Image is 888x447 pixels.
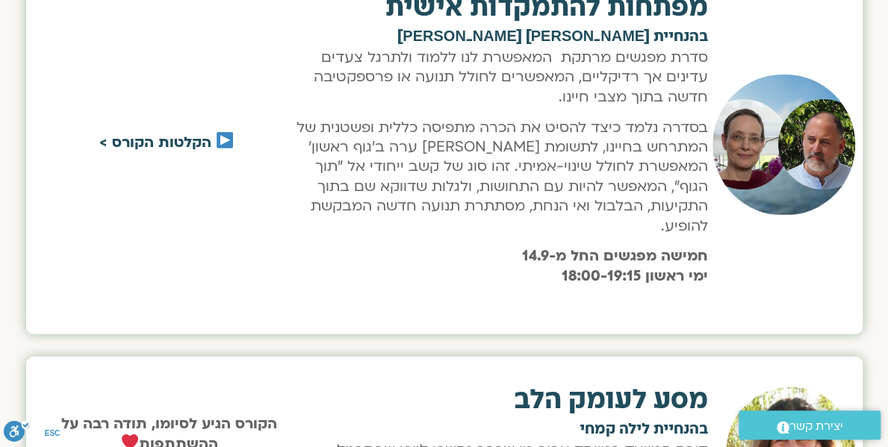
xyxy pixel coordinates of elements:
[99,133,211,152] a: הקלטות הקורס >
[287,29,708,44] h2: בהנחיית [PERSON_NAME] [PERSON_NAME]
[333,387,708,413] h2: מסע לעומק הלב
[333,422,708,437] h2: בהנחיית לילה קמחי
[739,410,881,440] a: יצירת קשר
[287,118,708,236] p: בסדרה נלמד כיצד להסיט את הכרה מתפיסה כללית ופשטנית של המתרחש בחיינו, לתשומת [PERSON_NAME] ערה ב'ג...
[287,48,708,107] p: סדרת מפגשים מרתקת המאפשרת לנו ללמוד ולתרגל צעדים עדינים אך רדיקליים, המאפשרים לחולל תנועה או פרספ...
[522,246,708,285] b: חמישה מפגשים החל מ-14.9 ימי ראשון 18:00-19:15
[789,416,843,437] span: יצירת קשר
[217,132,233,149] img: ▶️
